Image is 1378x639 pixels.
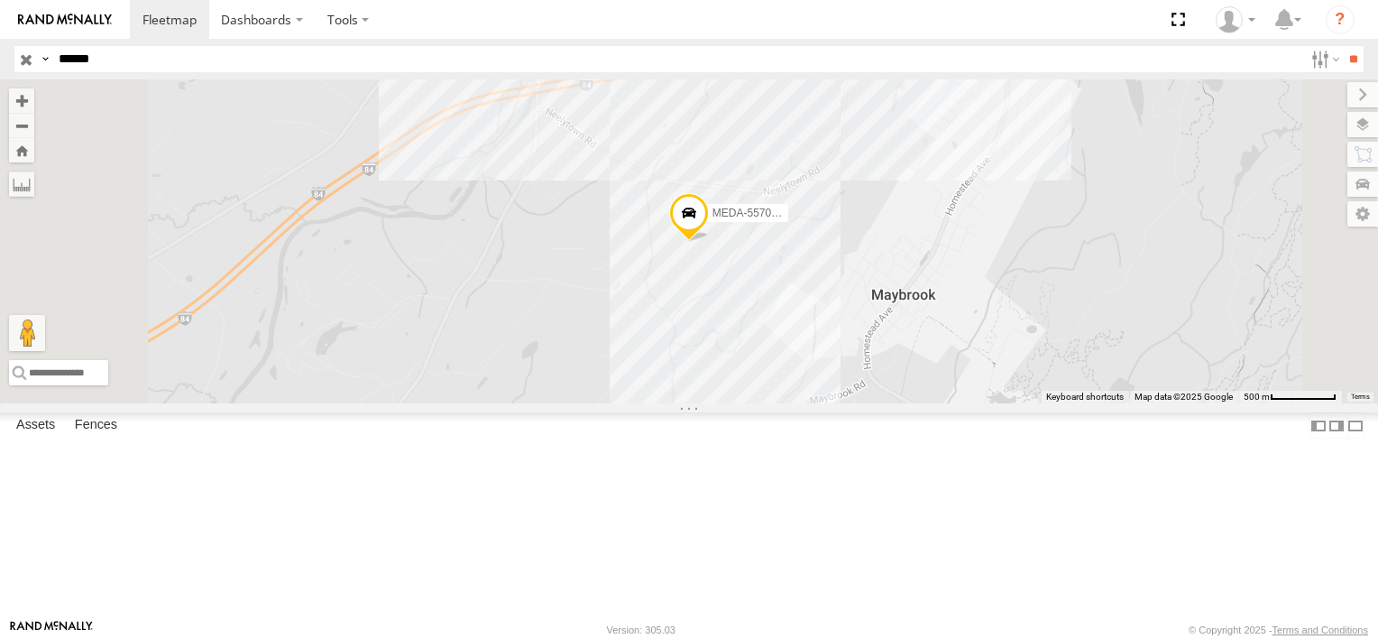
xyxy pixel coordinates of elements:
label: Dock Summary Table to the Right [1327,412,1346,439]
div: Version: 305.03 [607,625,675,635]
label: Dock Summary Table to the Left [1309,412,1327,439]
label: Fences [66,413,126,439]
img: rand-logo.svg [18,14,112,26]
label: Assets [7,413,64,439]
button: Zoom Home [9,138,34,162]
div: Whitney Moody [1209,6,1262,33]
button: Keyboard shortcuts [1046,391,1124,403]
a: Visit our Website [10,621,93,639]
label: Map Settings [1347,201,1378,227]
a: Terms [1351,393,1370,400]
button: Zoom out [9,113,34,138]
label: Search Filter Options [1304,46,1343,72]
button: Zoom in [9,88,34,113]
span: 500 m [1244,392,1270,402]
label: Search Query [38,46,52,72]
button: Map Scale: 500 m per 70 pixels [1238,391,1342,403]
span: Map data ©2025 Google [1135,392,1233,402]
button: Drag Pegman onto the map to open Street View [9,315,45,351]
label: Hide Summary Table [1346,412,1364,439]
a: Terms and Conditions [1272,625,1368,635]
i: ? [1326,5,1355,34]
span: MEDA-557004-Swing [712,207,816,219]
label: Measure [9,171,34,197]
div: © Copyright 2025 - [1189,625,1368,635]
